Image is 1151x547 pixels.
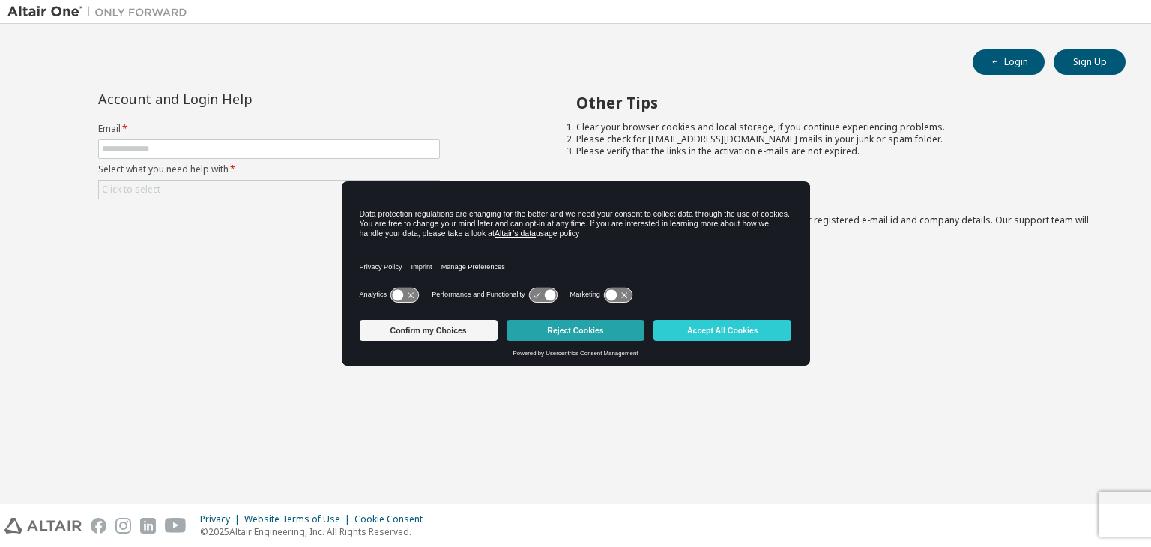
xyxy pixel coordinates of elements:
button: Sign Up [1054,49,1126,75]
label: Email [98,123,440,135]
img: instagram.svg [115,518,131,534]
button: Login [973,49,1045,75]
div: Click to select [102,184,160,196]
p: © 2025 Altair Engineering, Inc. All Rights Reserved. [200,525,432,538]
div: Website Terms of Use [244,513,354,525]
span: with a brief description of the problem, your registered e-mail id and company details. Our suppo... [576,214,1089,238]
h2: Other Tips [576,93,1099,112]
img: youtube.svg [165,518,187,534]
img: altair_logo.svg [4,518,82,534]
label: Select what you need help with [98,163,440,175]
div: Privacy [200,513,244,525]
img: facebook.svg [91,518,106,534]
div: Click to select [99,181,439,199]
div: Cookie Consent [354,513,432,525]
img: linkedin.svg [140,518,156,534]
h2: Not sure how to login? [576,186,1099,205]
div: Account and Login Help [98,93,372,105]
li: Clear your browser cookies and local storage, if you continue experiencing problems. [576,121,1099,133]
li: Please check for [EMAIL_ADDRESS][DOMAIN_NAME] mails in your junk or spam folder. [576,133,1099,145]
li: Please verify that the links in the activation e-mails are not expired. [576,145,1099,157]
img: Altair One [7,4,195,19]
